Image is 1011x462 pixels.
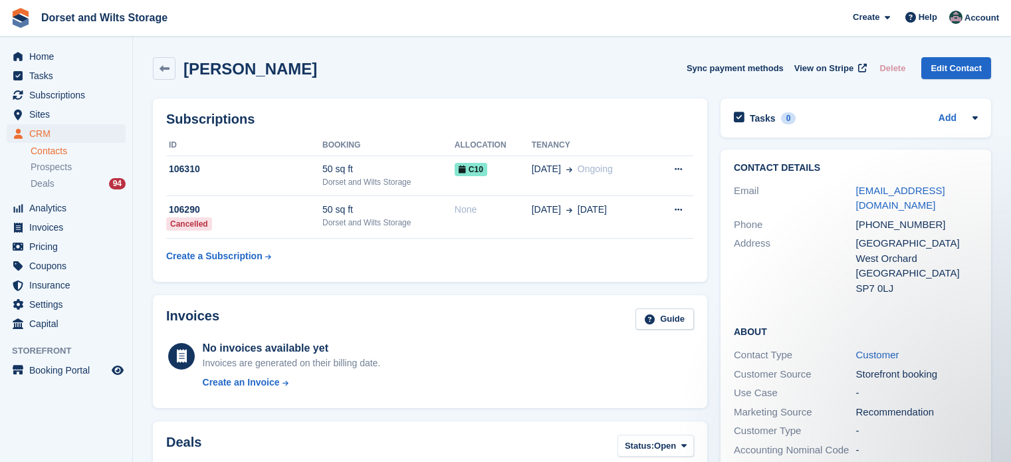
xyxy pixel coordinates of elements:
span: View on Stripe [794,62,853,75]
span: Open [654,439,676,453]
a: menu [7,86,126,104]
th: Allocation [455,135,532,156]
div: 50 sq ft [322,203,455,217]
a: menu [7,199,126,217]
div: - [856,443,978,458]
span: Capital [29,314,109,333]
div: Customer Source [734,367,856,382]
a: Prospects [31,160,126,174]
div: 50 sq ft [322,162,455,176]
div: Create an Invoice [203,376,280,390]
div: No invoices available yet [203,340,381,356]
a: menu [7,361,126,380]
span: Pricing [29,237,109,256]
a: [EMAIL_ADDRESS][DOMAIN_NAME] [856,185,945,211]
th: Tenancy [532,135,653,156]
h2: Subscriptions [166,112,694,127]
span: Create [853,11,879,24]
span: Insurance [29,276,109,294]
div: [GEOGRAPHIC_DATA] [856,236,978,251]
button: Delete [874,57,911,79]
a: Guide [635,308,694,330]
span: Account [964,11,999,25]
a: Customer [856,349,899,360]
div: Contact Type [734,348,856,363]
th: ID [166,135,322,156]
a: menu [7,295,126,314]
a: Contacts [31,145,126,158]
span: Tasks [29,66,109,85]
div: [PHONE_NUMBER] [856,217,978,233]
span: Sites [29,105,109,124]
span: Help [919,11,937,24]
div: Recommendation [856,405,978,420]
span: Home [29,47,109,66]
a: Dorset and Wilts Storage [36,7,173,29]
a: Deals 94 [31,177,126,191]
div: 94 [109,178,126,189]
span: [DATE] [532,162,561,176]
div: None [455,203,532,217]
div: Use Case [734,386,856,401]
a: menu [7,237,126,256]
span: Subscriptions [29,86,109,104]
span: [DATE] [578,203,607,217]
a: Create a Subscription [166,244,271,269]
div: 106310 [166,162,322,176]
div: Dorset and Wilts Storage [322,217,455,229]
span: Storefront [12,344,132,358]
a: Preview store [110,362,126,378]
div: Marketing Source [734,405,856,420]
div: Dorset and Wilts Storage [322,176,455,188]
span: Prospects [31,161,72,173]
a: Add [939,111,956,126]
span: Deals [31,177,55,190]
h2: Tasks [750,112,776,124]
h2: Contact Details [734,163,978,173]
h2: Deals [166,435,201,459]
a: View on Stripe [789,57,869,79]
a: menu [7,47,126,66]
span: Settings [29,295,109,314]
a: Edit Contact [921,57,991,79]
div: - [856,423,978,439]
span: Invoices [29,218,109,237]
div: Storefront booking [856,367,978,382]
div: 106290 [166,203,322,217]
h2: [PERSON_NAME] [183,60,317,78]
a: menu [7,218,126,237]
h2: About [734,324,978,338]
span: [DATE] [532,203,561,217]
div: Phone [734,217,856,233]
a: Create an Invoice [203,376,381,390]
div: Accounting Nominal Code [734,443,856,458]
img: stora-icon-8386f47178a22dfd0bd8f6a31ec36ba5ce8667c1dd55bd0f319d3a0aa187defe.svg [11,8,31,28]
div: SP7 0LJ [856,281,978,296]
span: Coupons [29,257,109,275]
span: C10 [455,163,487,176]
span: CRM [29,124,109,143]
div: Email [734,183,856,213]
span: Status: [625,439,654,453]
a: menu [7,124,126,143]
span: Analytics [29,199,109,217]
a: menu [7,105,126,124]
a: menu [7,314,126,333]
span: Booking Portal [29,361,109,380]
div: Create a Subscription [166,249,263,263]
a: menu [7,66,126,85]
a: menu [7,257,126,275]
div: Cancelled [166,217,212,231]
div: Customer Type [734,423,856,439]
div: - [856,386,978,401]
div: West Orchard [856,251,978,267]
div: 0 [781,112,796,124]
span: Ongoing [578,164,613,174]
h2: Invoices [166,308,219,330]
button: Status: Open [618,435,694,457]
div: [GEOGRAPHIC_DATA] [856,266,978,281]
div: Address [734,236,856,296]
img: Steph Chick [949,11,962,24]
button: Sync payment methods [687,57,784,79]
div: Invoices are generated on their billing date. [203,356,381,370]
